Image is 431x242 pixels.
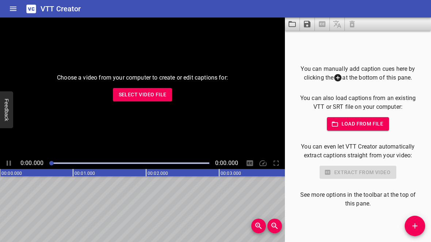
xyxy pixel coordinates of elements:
button: Load captions from file [285,18,300,31]
h6: VTT Creator [41,3,81,15]
text: 00:00.000 [1,171,22,176]
p: You can manually add caption cues here by clicking the at the bottom of this pane. [297,65,419,82]
span: Video Duration [215,160,238,166]
svg: Save captions to file [303,20,312,28]
span: Select a video in the pane to the left, then you can automatically extract captions. [315,18,330,31]
span: Load from file [333,119,384,128]
text: 00:02.000 [148,171,168,176]
span: Current Time [20,160,43,166]
text: 00:03.000 [221,171,241,176]
p: See more options in the toolbar at the top of this pane. [297,191,419,208]
div: Toggle Full Screen [270,157,282,169]
div: Hide/Show Captions [244,157,256,169]
text: 00:01.000 [75,171,95,176]
button: Save captions to file [300,18,315,31]
p: Choose a video from your computer to create or edit captions for: [57,73,228,82]
button: Select Video File [113,88,172,101]
p: You can even let VTT Creator automatically extract captions straight from your video: [297,142,419,160]
p: You can also load captions from an existing VTT or SRT file on your computer: [297,94,419,111]
button: Zoom Out [267,219,282,233]
div: Play progress [49,162,209,164]
button: Add Cue [405,216,425,236]
button: Zoom In [251,219,266,233]
div: Playback Speed [257,157,269,169]
span: Select Video File [119,90,167,99]
button: Load from file [327,117,389,131]
svg: Load captions from file [288,20,297,28]
span: Add some captions below, then you can translate them. [330,18,345,31]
